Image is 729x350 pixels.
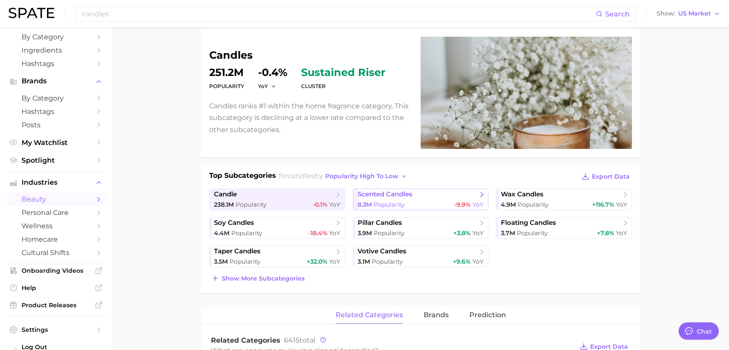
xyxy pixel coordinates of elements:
[329,201,340,208] span: YoY
[308,229,327,237] span: -18.4%
[211,336,280,344] span: Related Categories
[22,60,91,68] span: Hashtags
[472,229,484,237] span: YoY
[22,77,91,85] span: Brands
[358,229,372,237] span: 3.9m
[501,229,515,237] span: 3.7m
[7,246,105,259] a: cultural shifts
[657,11,676,16] span: Show
[358,247,406,255] span: votive candles
[616,229,627,237] span: YoY
[453,258,471,265] span: +9.6%
[472,201,484,208] span: YoY
[284,336,315,344] span: total
[22,107,91,116] span: Hashtags
[22,284,91,292] span: Help
[307,258,327,265] span: +32.0%
[7,136,105,149] a: My Watchlist
[7,233,105,246] a: homecare
[214,190,237,199] span: candle
[358,219,402,227] span: pillar candles
[22,249,91,257] span: cultural shifts
[209,189,345,210] a: candle238.1m Popularity-0.1% YoY
[236,201,267,208] span: Popularity
[22,121,91,129] span: Posts
[579,170,632,183] button: Export Data
[258,82,277,90] button: YoY
[209,246,345,267] a: taper candles3.5m Popularity+32.0% YoY
[358,190,412,199] span: scented candles
[209,81,244,91] dt: Popularity
[22,33,91,41] span: by Category
[22,195,91,203] span: beauty
[288,172,314,180] span: candles
[329,229,340,237] span: YoY
[209,100,410,136] p: Candles ranks #1 within the home fragrance category. This subcategory is declining at a lower rat...
[231,229,262,237] span: Popularity
[209,170,276,183] h1: Top Subcategories
[358,258,370,265] span: 3.1m
[22,235,91,243] span: homecare
[454,201,471,208] span: -9.9%
[518,201,549,208] span: Popularity
[353,217,489,239] a: pillar candles3.9m Popularity+3.8% YoY
[7,299,105,312] a: Product Releases
[209,67,244,78] dd: 251.2m
[424,311,449,319] span: brands
[22,139,91,147] span: My Watchlist
[374,201,405,208] span: Popularity
[22,46,91,54] span: Ingredients
[358,201,372,208] span: 8.3m
[597,229,614,237] span: +7.8%
[258,82,268,90] span: YoY
[329,258,340,265] span: YoY
[209,272,307,284] button: Show more subcategories
[7,154,105,167] a: Spotlight
[7,192,105,206] a: beauty
[605,10,630,18] span: Search
[209,50,410,60] h1: candles
[7,323,105,336] a: Settings
[7,206,105,219] a: personal care
[81,6,596,21] input: Search here for a brand, industry, or ingredient
[353,189,489,210] a: scented candles8.3m Popularity-9.9% YoY
[229,258,261,265] span: Popularity
[214,219,254,227] span: soy candles
[7,176,105,189] button: Industries
[22,222,91,230] span: wellness
[7,264,105,277] a: Onboarding Videos
[7,57,105,70] a: Hashtags
[496,189,632,210] a: wax candles4.9m Popularity+116.7% YoY
[7,281,105,294] a: Help
[501,219,556,227] span: floating candles
[501,201,516,208] span: 4.9m
[209,217,345,239] a: soy candles4.4m Popularity-18.4% YoY
[214,247,261,255] span: taper candles
[279,172,410,180] span: for by
[7,30,105,44] a: by Category
[7,91,105,105] a: by Category
[678,11,711,16] span: US Market
[22,267,91,274] span: Onboarding Videos
[372,258,403,265] span: Popularity
[496,217,632,239] a: floating candles3.7m Popularity+7.8% YoY
[22,179,91,186] span: Industries
[284,336,299,344] span: 6415
[472,258,484,265] span: YoY
[214,201,234,208] span: 238.1m
[22,301,91,309] span: Product Releases
[301,67,385,78] span: sustained riser
[9,8,54,18] img: SPATE
[7,75,105,88] button: Brands
[616,201,627,208] span: YoY
[517,229,548,237] span: Popularity
[592,201,614,208] span: +116.7%
[22,156,91,164] span: Spotlight
[374,229,405,237] span: Popularity
[7,44,105,57] a: Ingredients
[7,105,105,118] a: Hashtags
[22,94,91,102] span: by Category
[501,190,544,199] span: wax candles
[592,173,630,180] span: Export Data
[353,246,489,267] a: votive candles3.1m Popularity+9.6% YoY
